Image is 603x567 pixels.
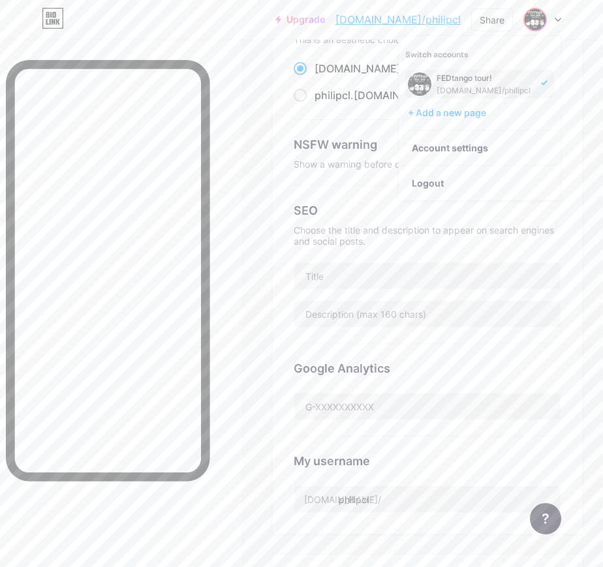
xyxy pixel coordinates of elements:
[480,13,504,27] div: Share
[294,224,561,247] div: Choose the title and description to appear on search engines and social posts.
[294,263,561,289] input: Title
[408,106,554,119] div: + Add a new page
[399,166,561,201] li: Logout
[315,61,441,76] div: [DOMAIN_NAME]/
[315,89,350,102] span: philipcl
[294,360,561,377] div: Google Analytics
[294,452,561,470] div: My username
[335,12,461,27] a: [DOMAIN_NAME]/philipcl
[294,393,561,420] input: G-XXXXXXXXXX
[437,85,533,96] div: [DOMAIN_NAME]/philipcl
[525,9,546,30] img: Philip Clausen
[275,14,325,25] a: Upgrade
[304,493,381,506] div: [DOMAIN_NAME]/
[408,72,431,96] img: Philip Clausen
[315,87,440,103] div: .[DOMAIN_NAME]
[294,136,519,153] div: NSFW warning
[399,130,561,166] a: Account settings
[294,202,561,219] div: SEO
[294,486,561,512] input: username
[405,50,469,59] span: Switch accounts
[294,159,561,170] div: Show a warning before displaying your page.
[294,301,561,327] input: Description (max 160 chars)
[437,73,533,84] div: FEDtango tour!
